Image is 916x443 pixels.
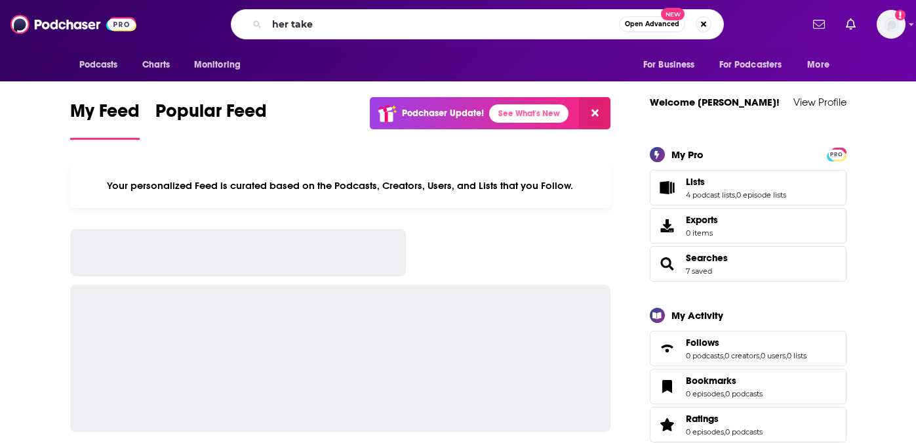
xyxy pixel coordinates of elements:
button: open menu [798,53,846,77]
a: Show notifications dropdown [841,13,861,35]
span: Podcasts [79,56,118,74]
span: Open Advanced [625,21,679,28]
span: Ratings [686,413,719,425]
span: Charts [142,56,170,74]
a: 0 podcasts [725,389,763,398]
span: PRO [829,150,845,159]
span: Follows [686,337,719,348]
a: Lists [686,176,786,188]
a: Bookmarks [654,377,681,396]
span: More [807,56,829,74]
a: Popular Feed [155,100,267,140]
span: Monitoring [194,56,241,74]
span: Follows [650,331,846,366]
span: Lists [650,170,846,205]
a: Ratings [686,413,763,425]
a: Lists [654,179,681,197]
img: Podchaser - Follow, Share and Rate Podcasts [10,12,136,37]
a: 0 episodes [686,389,724,398]
span: , [724,427,725,436]
a: Charts [134,53,178,77]
span: , [735,190,736,200]
img: User Profile [877,10,906,39]
a: 0 podcasts [725,427,763,436]
a: 0 episode lists [736,190,786,200]
a: Ratings [654,415,681,434]
a: Welcome [PERSON_NAME]! [650,96,780,108]
a: 0 users [761,351,786,360]
span: Bookmarks [650,369,846,404]
a: See What's New [489,104,568,123]
span: Bookmarks [686,375,736,387]
span: New [661,8,685,20]
div: My Activity [671,309,723,322]
span: Exports [654,217,681,235]
div: My Pro [671,148,704,161]
span: , [724,389,725,398]
span: Searches [650,246,846,282]
a: Searches [686,252,728,264]
button: Open AdvancedNew [619,16,685,32]
button: open menu [70,53,135,77]
span: 0 items [686,228,718,238]
span: For Business [643,56,695,74]
span: , [786,351,787,360]
div: Your personalized Feed is curated based on the Podcasts, Creators, Users, and Lists that you Follow. [70,163,611,208]
span: Exports [686,214,718,226]
span: Lists [686,176,705,188]
a: 4 podcast lists [686,190,735,200]
a: Follows [654,339,681,358]
a: Searches [654,255,681,273]
svg: Add a profile image [895,10,906,20]
a: 0 podcasts [686,351,723,360]
button: open menu [185,53,258,77]
a: 7 saved [686,266,712,276]
a: 0 episodes [686,427,724,436]
a: 0 creators [725,351,759,360]
button: open menu [711,53,801,77]
a: View Profile [793,96,846,108]
span: Popular Feed [155,100,267,130]
p: Podchaser Update! [402,108,484,119]
input: Search podcasts, credits, & more... [267,14,619,35]
a: PRO [829,148,845,158]
a: Follows [686,337,806,348]
span: Ratings [650,407,846,442]
a: Exports [650,208,846,243]
button: Show profile menu [877,10,906,39]
a: Bookmarks [686,375,763,387]
button: open menu [634,53,711,77]
a: 0 lists [787,351,806,360]
span: , [759,351,761,360]
span: For Podcasters [719,56,782,74]
div: Search podcasts, credits, & more... [231,9,724,39]
span: , [723,351,725,360]
span: Logged in as teisenbe [877,10,906,39]
a: My Feed [70,100,140,140]
a: Show notifications dropdown [808,13,830,35]
span: My Feed [70,100,140,130]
